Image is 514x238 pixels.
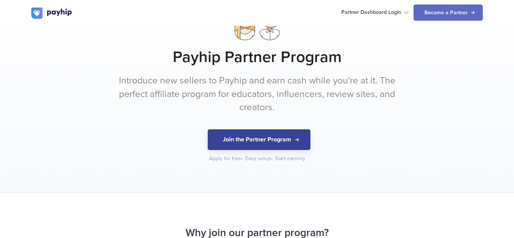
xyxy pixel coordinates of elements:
div: Easy setup [245,155,274,162]
button: Join the Partner Program [208,129,310,150]
span: • [271,155,273,162]
h1: Payhip Partner Program [31,48,483,67]
img: logo.svg [31,8,73,19]
p: Introduce new sellers to Payhip and earn cash while you're at it. The perfect affiliate program f... [116,74,398,114]
div: Start earning [275,155,305,162]
span: • [241,155,243,162]
a: Become a Partner [414,5,483,21]
div: Apply for free [209,155,244,162]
